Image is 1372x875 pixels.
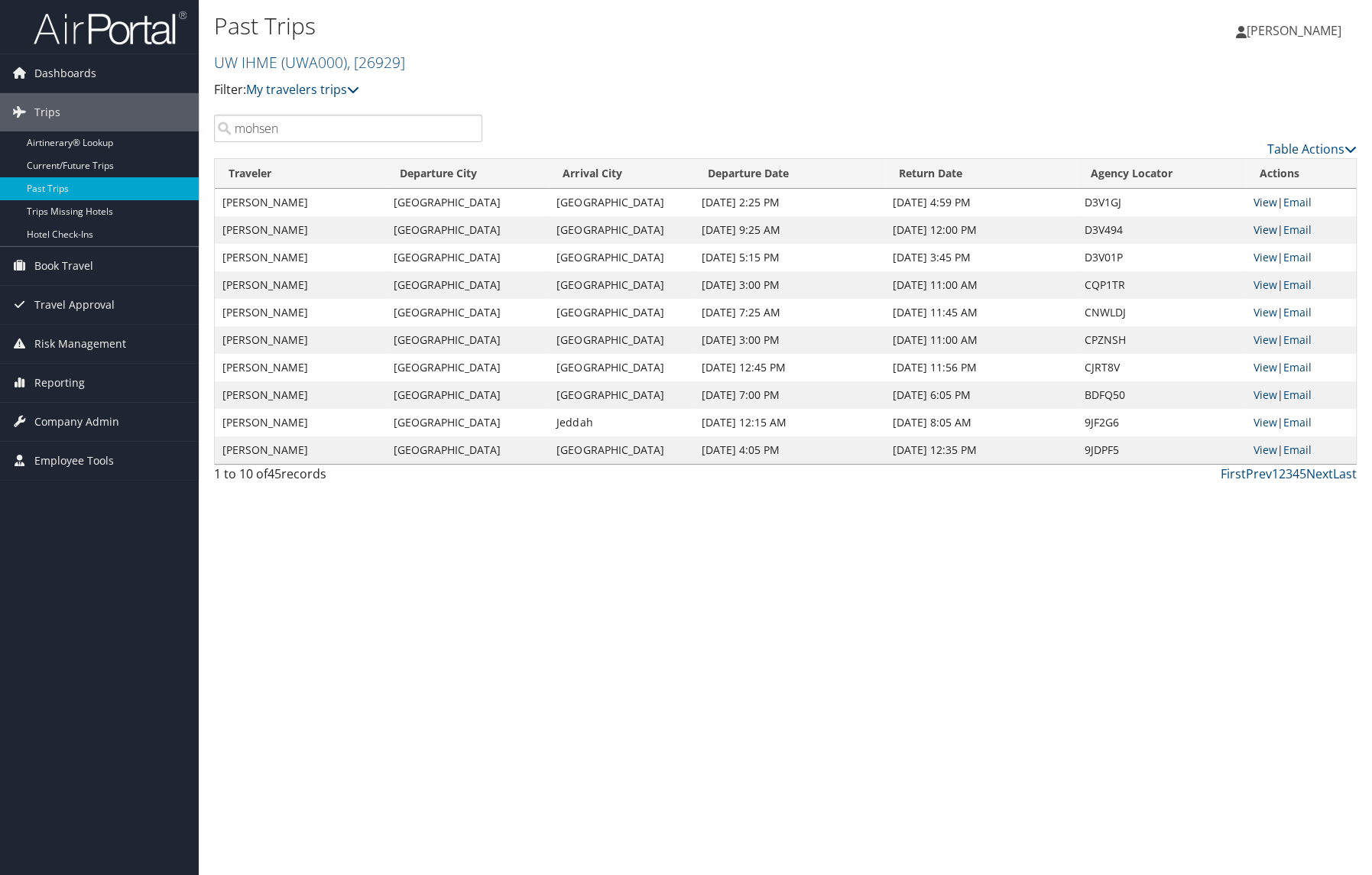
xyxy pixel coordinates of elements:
[215,159,385,189] th: Traveler: activate to sort column ascending
[34,93,60,131] span: Trips
[1283,277,1312,292] a: Email
[549,354,693,381] td: [GEOGRAPHIC_DATA]
[385,216,549,244] td: [GEOGRAPHIC_DATA]
[549,216,693,244] td: [GEOGRAPHIC_DATA]
[385,409,549,436] td: [GEOGRAPHIC_DATA]
[1077,326,1246,354] td: CPZNSH
[1077,436,1246,464] td: 9JDPF5
[215,354,385,381] td: [PERSON_NAME]
[1254,387,1277,402] a: View
[347,52,405,73] span: , [ 26929 ]
[1236,8,1357,53] a: [PERSON_NAME]
[281,52,347,73] span: ( UWA000 )
[1246,216,1356,244] td: |
[214,465,482,491] div: 1 to 10 of records
[885,326,1077,354] td: [DATE] 11:00 AM
[1077,354,1246,381] td: CJRT8V
[1077,299,1246,326] td: CNWLDJ
[549,271,693,299] td: [GEOGRAPHIC_DATA]
[885,409,1077,436] td: [DATE] 8:05 AM
[885,244,1077,271] td: [DATE] 3:45 PM
[549,299,693,326] td: [GEOGRAPHIC_DATA]
[1279,465,1286,482] a: 2
[34,403,119,441] span: Company Admin
[885,299,1077,326] td: [DATE] 11:45 AM
[1077,381,1246,409] td: BDFQ50
[215,244,385,271] td: [PERSON_NAME]
[1286,465,1293,482] a: 3
[693,159,885,189] th: Departure Date: activate to sort column ascending
[1077,271,1246,299] td: CQP1TR
[1283,360,1312,374] a: Email
[693,409,885,436] td: [DATE] 12:15 AM
[1333,465,1357,482] a: Last
[693,354,885,381] td: [DATE] 12:45 PM
[385,159,549,189] th: Departure City: activate to sort column ascending
[385,299,549,326] td: [GEOGRAPHIC_DATA]
[214,115,482,142] input: Search Traveler or Arrival City
[693,244,885,271] td: [DATE] 5:15 PM
[215,216,385,244] td: [PERSON_NAME]
[1299,465,1306,482] a: 5
[215,381,385,409] td: [PERSON_NAME]
[1254,332,1277,347] a: View
[34,325,126,363] span: Risk Management
[693,299,885,326] td: [DATE] 7:25 AM
[215,189,385,216] td: [PERSON_NAME]
[34,286,115,324] span: Travel Approval
[1246,436,1356,464] td: |
[693,271,885,299] td: [DATE] 3:00 PM
[1283,387,1312,402] a: Email
[385,189,549,216] td: [GEOGRAPHIC_DATA]
[1246,159,1356,189] th: Actions
[1247,22,1341,39] span: [PERSON_NAME]
[34,10,187,46] img: airportal-logo.png
[214,52,405,73] a: UW IHME
[1077,244,1246,271] td: D3V01P
[268,465,281,482] span: 45
[215,326,385,354] td: [PERSON_NAME]
[693,326,885,354] td: [DATE] 3:00 PM
[1267,141,1357,157] a: Table Actions
[34,54,96,92] span: Dashboards
[693,216,885,244] td: [DATE] 9:25 AM
[246,81,359,98] a: My travelers trips
[1283,195,1312,209] a: Email
[1283,332,1312,347] a: Email
[385,271,549,299] td: [GEOGRAPHIC_DATA]
[1077,189,1246,216] td: D3V1GJ
[1254,222,1277,237] a: View
[1077,159,1246,189] th: Agency Locator: activate to sort column ascending
[1254,195,1277,209] a: View
[34,442,114,480] span: Employee Tools
[693,436,885,464] td: [DATE] 4:05 PM
[1283,442,1312,457] a: Email
[214,10,976,42] h1: Past Trips
[1283,250,1312,264] a: Email
[34,247,93,285] span: Book Travel
[549,189,693,216] td: [GEOGRAPHIC_DATA]
[1246,381,1356,409] td: |
[549,244,693,271] td: [GEOGRAPHIC_DATA]
[885,354,1077,381] td: [DATE] 11:56 PM
[549,326,693,354] td: [GEOGRAPHIC_DATA]
[1306,465,1333,482] a: Next
[1254,250,1277,264] a: View
[385,354,549,381] td: [GEOGRAPHIC_DATA]
[385,436,549,464] td: [GEOGRAPHIC_DATA]
[1254,415,1277,429] a: View
[385,326,549,354] td: [GEOGRAPHIC_DATA]
[549,436,693,464] td: [GEOGRAPHIC_DATA]
[885,216,1077,244] td: [DATE] 12:00 PM
[1246,271,1356,299] td: |
[693,189,885,216] td: [DATE] 2:25 PM
[215,271,385,299] td: [PERSON_NAME]
[1246,465,1272,482] a: Prev
[1272,465,1279,482] a: 1
[1293,465,1299,482] a: 4
[1254,442,1277,457] a: View
[1283,222,1312,237] a: Email
[1246,189,1356,216] td: |
[385,381,549,409] td: [GEOGRAPHIC_DATA]
[1221,465,1246,482] a: First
